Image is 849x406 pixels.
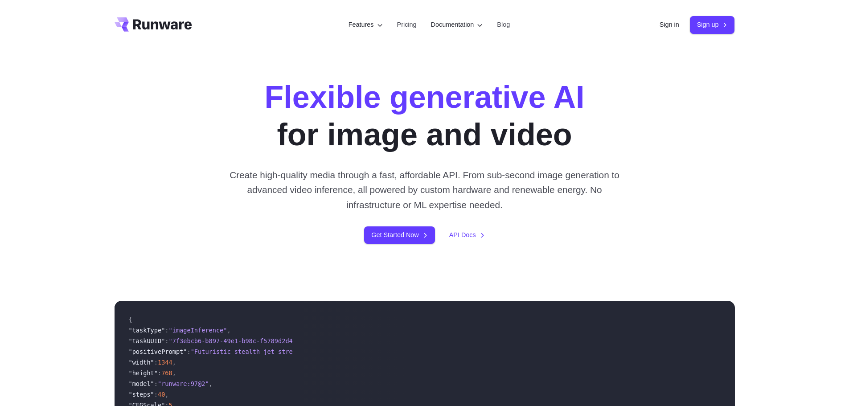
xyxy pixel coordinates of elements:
span: : [154,380,158,387]
a: Sign up [690,16,735,33]
span: , [209,380,213,387]
span: "taskType" [129,327,165,334]
span: , [172,359,176,366]
span: , [165,391,168,398]
span: "steps" [129,391,154,398]
strong: Flexible generative AI [264,80,584,115]
span: "taskUUID" [129,337,165,344]
span: "height" [129,369,158,377]
span: 768 [161,369,172,377]
span: : [154,391,158,398]
a: Blog [497,20,510,30]
span: : [158,369,161,377]
span: 40 [158,391,165,398]
label: Features [349,20,383,30]
label: Documentation [431,20,483,30]
h1: for image and video [264,78,584,153]
span: : [154,359,158,366]
span: : [165,327,168,334]
span: "runware:97@2" [158,380,209,387]
span: , [227,327,230,334]
span: { [129,316,132,323]
a: Pricing [397,20,417,30]
a: Get Started Now [364,226,435,244]
a: Sign in [660,20,679,30]
p: Create high-quality media through a fast, affordable API. From sub-second image generation to adv... [226,168,623,212]
span: "Futuristic stealth jet streaking through a neon-lit cityscape with glowing purple exhaust" [191,348,523,355]
span: "model" [129,380,154,387]
span: "width" [129,359,154,366]
a: API Docs [449,230,485,240]
span: : [187,348,190,355]
span: 1344 [158,359,172,366]
span: "7f3ebcb6-b897-49e1-b98c-f5789d2d40d7" [169,337,308,344]
span: "positivePrompt" [129,348,187,355]
span: , [172,369,176,377]
a: Go to / [115,17,192,32]
span: : [165,337,168,344]
span: "imageInference" [169,327,227,334]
